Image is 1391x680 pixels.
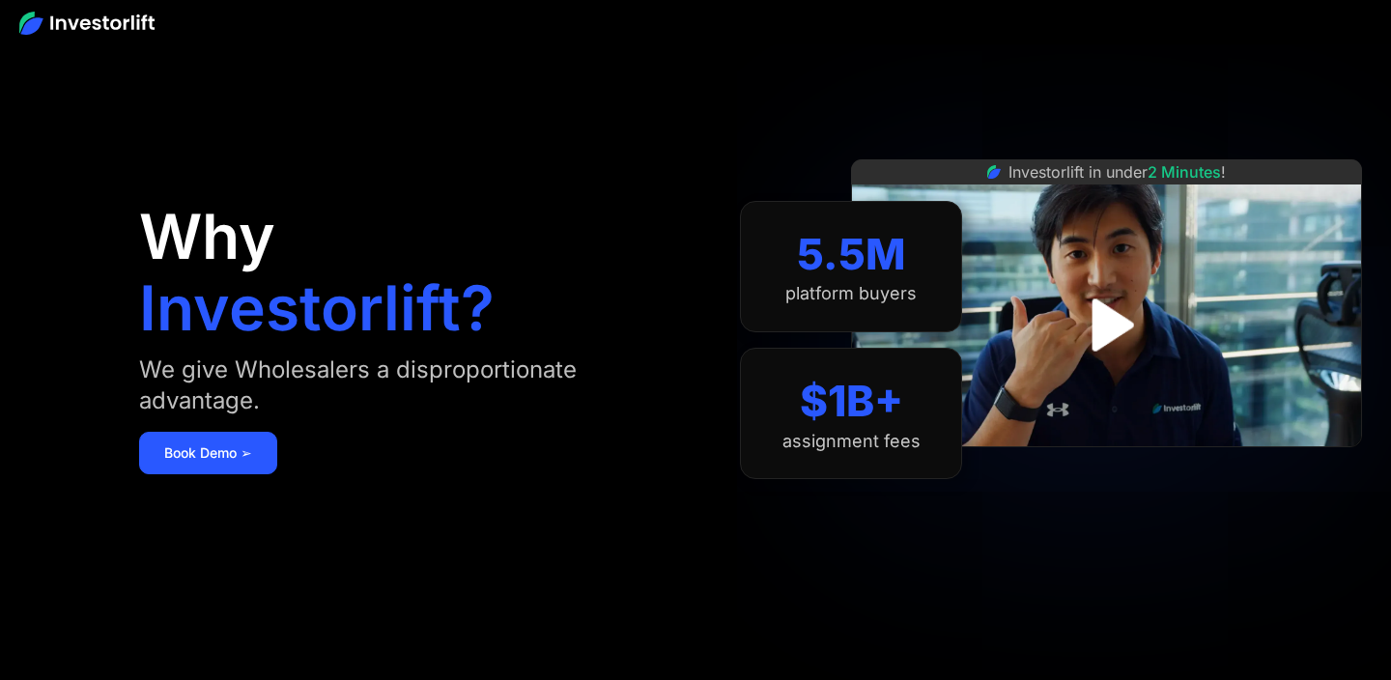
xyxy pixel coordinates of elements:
div: We give Wholesalers a disproportionate advantage. [139,354,634,416]
iframe: Customer reviews powered by Trustpilot [962,457,1252,480]
div: $1B+ [800,376,903,427]
a: open lightbox [1064,282,1150,368]
h1: Why [139,206,275,268]
div: 5.5M [797,229,906,280]
span: 2 Minutes [1148,162,1221,182]
div: Investorlift in under ! [1008,160,1226,184]
h1: Investorlift? [139,277,495,339]
div: platform buyers [785,283,917,304]
div: assignment fees [782,431,921,452]
a: Book Demo ➢ [139,432,277,474]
